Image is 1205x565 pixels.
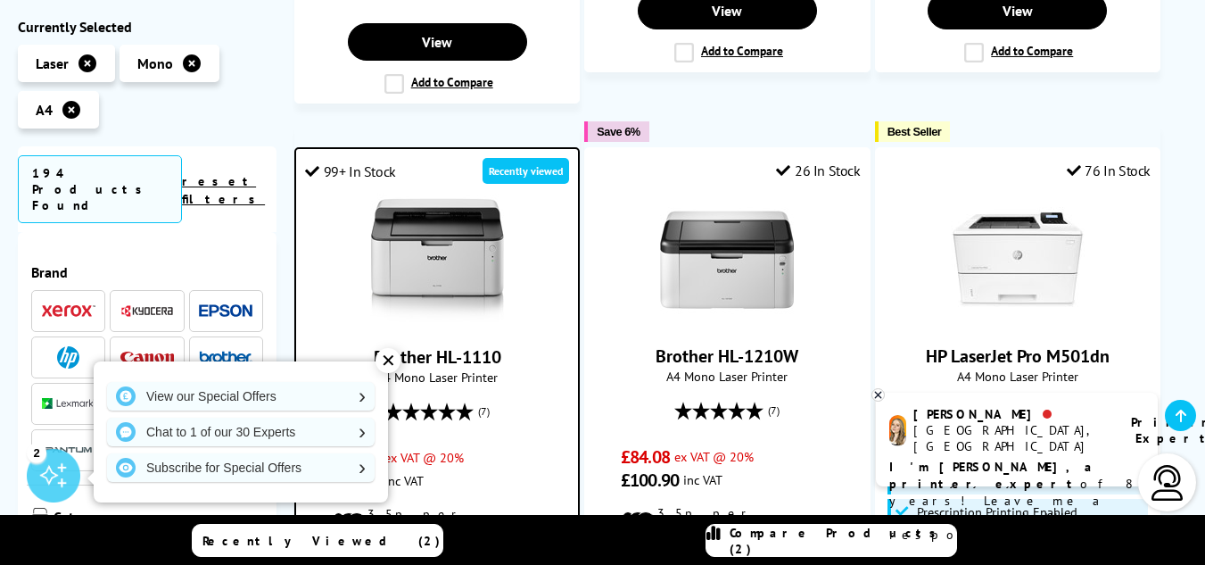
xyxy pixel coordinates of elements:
[370,194,504,328] img: Brother HL-1110
[120,304,174,318] img: Kyocera
[57,346,79,369] img: HP
[594,368,860,385] span: A4 Mono Laser Printer
[137,54,173,72] span: Mono
[42,305,95,318] img: Xerox
[913,406,1109,422] div: [PERSON_NAME]
[376,348,400,373] div: ✕
[42,393,95,415] a: Lexmark
[107,382,375,411] a: View our Special Offers
[31,263,263,281] span: Brand
[348,23,527,61] a: View
[192,524,443,557] a: Recently Viewed (2)
[674,43,783,62] label: Add to Compare
[27,443,46,462] div: 2
[305,162,396,180] div: 99+ In Stock
[199,300,252,322] a: Epson
[120,300,174,322] a: Kyocera
[683,471,722,488] span: inc VAT
[384,449,464,466] span: ex VAT @ 20%
[706,524,957,557] a: Compare Products (2)
[42,346,95,369] a: HP
[478,395,490,428] span: (7)
[889,415,906,446] img: amy-livechat.png
[621,469,679,492] span: £100.90
[951,193,1085,327] img: HP LaserJet Pro M501dn
[42,399,95,410] img: Lexmark
[199,351,252,363] img: Brother
[660,312,794,330] a: Brother HL-1210W
[54,508,263,529] span: Category
[18,155,182,223] span: 194 Products Found
[305,369,569,386] span: A4 Mono Laser Printer
[107,453,375,482] a: Subscribe for Special Offers
[18,18,276,36] div: Currently Selected
[674,448,754,465] span: ex VAT @ 20%
[889,459,1144,544] p: of 8 years! Leave me a message and I'll respond ASAP
[384,472,424,489] span: inc VAT
[370,313,504,331] a: Brother HL-1110
[951,312,1085,330] a: HP LaserJet Pro M501dn
[584,121,648,142] button: Save 6%
[926,345,1110,368] a: HP LaserJet Pro M501dn
[1150,465,1185,501] img: user-headset-light.svg
[730,525,956,557] span: Compare Products (2)
[768,394,780,428] span: (7)
[42,300,95,322] a: Xerox
[31,508,49,526] img: Category
[913,422,1109,454] div: [GEOGRAPHIC_DATA], [GEOGRAPHIC_DATA]
[889,459,1097,492] b: I'm [PERSON_NAME], a printer expert
[42,440,95,461] img: Pantum
[621,505,834,537] li: 3.5p per mono page
[42,439,95,461] a: Pantum
[202,533,441,549] span: Recently Viewed (2)
[36,101,53,119] span: A4
[199,304,252,318] img: Epson
[36,54,69,72] span: Laser
[964,43,1073,62] label: Add to Compare
[885,368,1151,385] span: A4 Mono Laser Printer
[621,445,670,469] span: £84.08
[182,173,265,207] a: reset filters
[199,346,252,369] a: Brother
[332,506,543,538] li: 3.5p per mono page
[660,193,794,327] img: Brother HL-1210W
[887,125,942,138] span: Best Seller
[597,125,640,138] span: Save 6%
[875,121,951,142] button: Best Seller
[776,162,860,179] div: 26 In Stock
[384,74,493,94] label: Add to Compare
[483,158,569,184] div: Recently viewed
[656,345,798,368] a: Brother HL-1210W
[374,345,501,369] a: Brother HL-1110
[107,418,375,446] a: Chat to 1 of our 30 Experts
[120,346,174,369] a: Canon
[1067,162,1151,179] div: 76 In Stock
